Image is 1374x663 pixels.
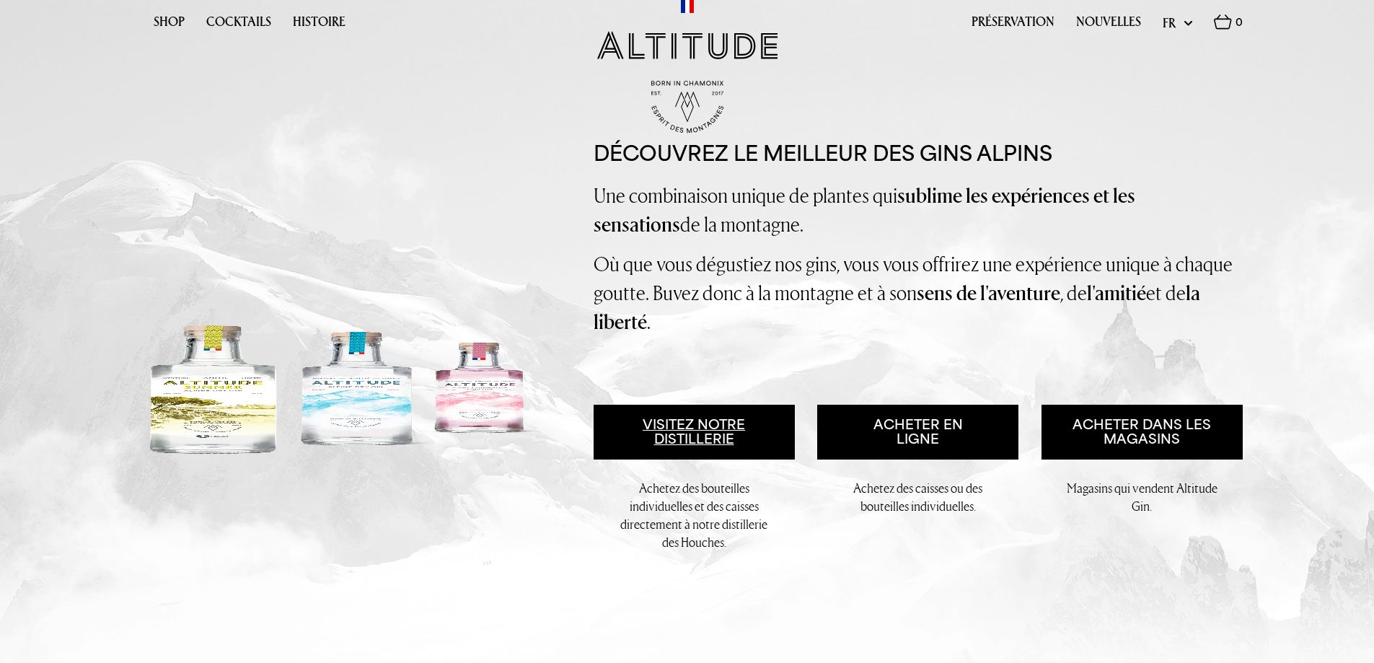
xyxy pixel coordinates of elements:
a: Histoire [293,14,345,37]
a: Nouvelles [1076,14,1141,37]
img: Basket [1214,14,1232,30]
a: Acheter dans les magasins [1041,405,1243,460]
span: Une combinaison unique de plantes qui de la montagne. [594,182,1135,237]
img: Born in Chamonix - Est. 2017 - Espirit des Montagnes [651,81,723,133]
strong: sublime les expériences et les sensations [594,182,1135,238]
a: Acheter en ligne [817,405,1018,460]
p: Où que vous dégustiez nos gins, vous vous offrirez une expérience unique à chaque goutte. Buvez d... [594,250,1243,336]
a: Cocktails [206,14,271,37]
p: Achetez des caisses ou des bouteilles individuelles. [837,479,998,515]
p: Achetez des bouteilles individuelles et des caisses directement à notre distillerie des Houches. [613,479,774,552]
a: 0 [1214,14,1243,38]
strong: l'amitié [1087,279,1146,307]
a: Visitez notre distillerie [594,405,795,460]
a: Shop [154,14,185,37]
strong: la liberté [594,279,1200,335]
strong: sens de l'aventure [917,279,1060,307]
a: Préservation [972,14,1054,37]
img: Altitude Gin [597,31,778,59]
p: Magasins qui vendent Altitude Gin. [1061,479,1222,515]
